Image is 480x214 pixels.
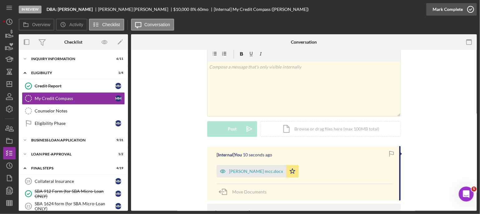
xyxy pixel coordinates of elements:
label: Checklist [102,22,120,27]
div: M M [115,178,121,184]
button: Mark Complete [426,3,477,16]
div: SBA 1624 form (for SBA Micro-Loan ONLY) [35,201,115,211]
div: [PERSON_NAME] mcc.docx [229,169,283,174]
time: 2025-10-14 18:35 [243,152,272,157]
label: Overview [32,22,50,27]
span: Move Documents [232,189,267,194]
div: SBA 912 Form (for SBA Micro-Loan ONLY) [35,189,115,199]
div: FINAL STEPS [31,166,108,170]
div: Collateral Insurance [35,179,115,184]
button: Post [207,121,257,137]
tspan: 19 [26,179,30,183]
div: ELIGIBILITY [31,71,108,75]
div: Mark Complete [433,3,463,16]
div: [Internal] My Credit Compass ([PERSON_NAME]) [214,7,309,12]
b: DBA: [PERSON_NAME] [47,7,93,12]
a: My Credit CompassMM [22,92,125,105]
div: M M [115,203,121,209]
span: $10,000 [174,7,189,12]
div: 8 % [190,7,196,12]
div: INQUIRY INFORMATION [31,57,108,61]
tspan: 21 [27,204,30,208]
button: Conversation [131,19,174,31]
div: Credit Report [35,83,115,88]
div: BUSINESS LOAN APPLICATION [31,138,108,142]
div: M M [115,191,121,197]
div: M M [115,120,121,126]
a: 19Collateral InsuranceMM [22,175,125,188]
button: Move Documents [217,184,273,200]
div: LOAN PRE-APPROVAL [31,152,108,156]
div: Eligibility Phase [35,121,115,126]
div: [Internal] You [217,152,242,157]
label: Activity [69,22,83,27]
div: M M [115,95,121,102]
div: Checklist [64,40,82,45]
div: My Credit Compass [35,96,115,101]
button: Activity [56,19,87,31]
a: SBA 912 Form (for SBA Micro-Loan ONLY)MM [22,188,125,200]
a: Counselor Notes [22,105,125,117]
iframe: Intercom live chat [459,187,474,202]
div: [PERSON_NAME] [PERSON_NAME] [98,7,174,12]
a: Credit ReportMM [22,80,125,92]
button: [PERSON_NAME] mcc.docx [217,165,299,178]
label: Conversation [144,22,170,27]
div: 6 / 11 [112,57,123,61]
div: M M [115,83,121,89]
button: Overview [19,19,54,31]
div: Post [228,121,237,137]
div: 1 / 2 [112,152,123,156]
div: 60 mo [197,7,208,12]
div: 9 / 31 [112,138,123,142]
div: In Review [19,6,42,13]
a: Eligibility PhaseMM [22,117,125,130]
div: Conversation [291,40,317,45]
button: Checklist [89,19,124,31]
a: 21SBA 1624 form (for SBA Micro-Loan ONLY)MM [22,200,125,212]
div: 1 / 4 [112,71,123,75]
div: 4 / 19 [112,166,123,170]
div: Counselor Notes [35,108,125,113]
span: 5 [472,187,477,192]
